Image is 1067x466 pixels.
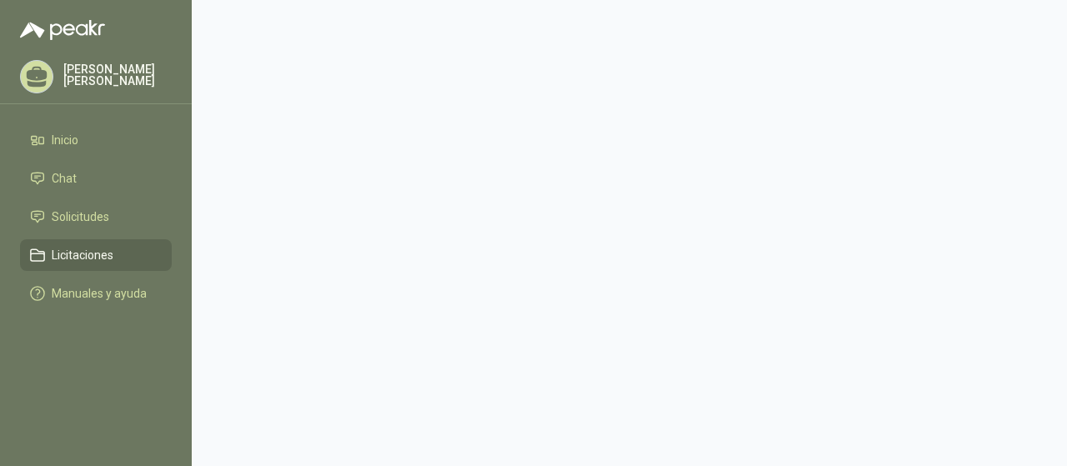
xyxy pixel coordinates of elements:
span: Manuales y ayuda [52,284,147,303]
a: Inicio [20,124,172,156]
a: Chat [20,163,172,194]
img: Logo peakr [20,20,105,40]
span: Chat [52,169,77,188]
span: Licitaciones [52,246,113,264]
a: Manuales y ayuda [20,278,172,309]
p: [PERSON_NAME] [PERSON_NAME] [63,63,172,87]
span: Solicitudes [52,208,109,226]
span: Inicio [52,131,78,149]
a: Licitaciones [20,239,172,271]
a: Solicitudes [20,201,172,233]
